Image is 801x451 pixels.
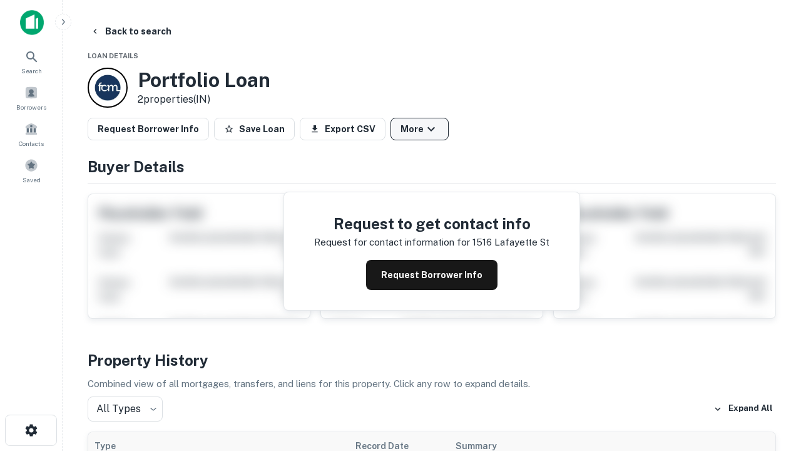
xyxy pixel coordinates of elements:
button: Export CSV [300,118,385,140]
span: Loan Details [88,52,138,60]
a: Borrowers [4,81,59,115]
button: Save Loan [214,118,295,140]
button: Back to search [85,20,176,43]
span: Search [21,66,42,76]
a: Contacts [4,117,59,151]
h4: Buyer Details [88,155,776,178]
img: capitalize-icon.png [20,10,44,35]
button: Request Borrower Info [88,118,209,140]
h4: Property History [88,349,776,371]
button: Expand All [710,400,776,418]
div: All Types [88,397,163,422]
button: Request Borrower Info [366,260,497,290]
p: Combined view of all mortgages, transfers, and liens for this property. Click any row to expand d... [88,376,776,391]
p: 1516 lafayette st [472,235,549,250]
p: Request for contact information for [314,235,470,250]
p: 2 properties (IN) [138,92,270,107]
span: Contacts [19,138,44,148]
h3: Portfolio Loan [138,68,270,92]
button: More [390,118,449,140]
span: Saved [23,175,41,185]
a: Search [4,44,59,78]
iframe: Chat Widget [738,311,801,371]
span: Borrowers [16,102,46,112]
a: Saved [4,153,59,187]
h4: Request to get contact info [314,212,549,235]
